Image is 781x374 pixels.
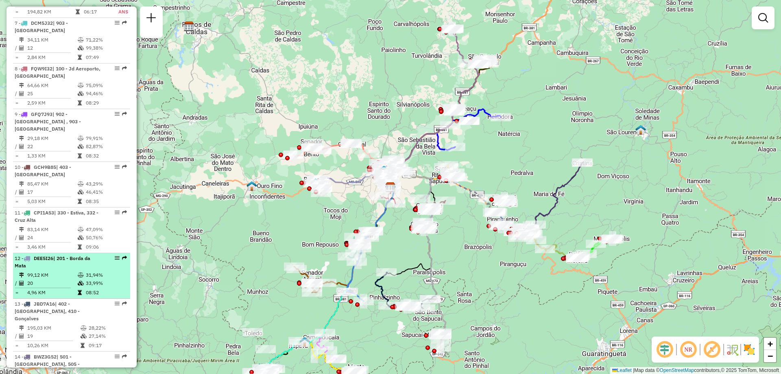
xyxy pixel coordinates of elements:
[31,66,52,72] span: FQW9I32
[85,234,127,242] td: 50,76%
[115,354,120,359] em: Opções
[115,66,120,71] em: Opções
[81,326,87,330] i: % de utilização do peso
[242,328,263,336] div: Atividade não roteirizada - VALENTINA DE CARVALH
[27,90,77,98] td: 25
[81,334,87,339] i: % de utilização da cubagem
[19,281,24,286] i: Total de Atividades
[764,350,776,362] a: Zoom out
[184,21,194,32] img: CDD Poços de Caldas
[31,111,52,117] span: GFQ7J93
[83,8,118,16] td: 06:17
[27,134,77,142] td: 29,18 KM
[27,324,80,332] td: 195,03 KM
[19,144,24,149] i: Total de Atividades
[78,144,84,149] i: % de utilização da cubagem
[15,210,98,223] span: 11 -
[27,271,77,279] td: 99,12 KM
[15,152,19,160] td: =
[143,10,159,28] a: Nova sessão e pesquisa
[660,367,694,373] a: OpenStreetMap
[122,112,127,116] em: Rota exportada
[31,20,53,26] span: DCM5J32
[122,20,127,25] em: Rota exportada
[15,20,68,33] span: 7 -
[27,99,77,107] td: 2,59 KM
[85,289,127,297] td: 08:52
[15,289,19,297] td: =
[612,367,632,373] a: Leaflet
[15,111,81,132] span: 9 -
[27,81,77,90] td: 64,66 KM
[15,301,80,322] span: | 402 - [GEOGRAPHIC_DATA], 410 - Gonçalves
[85,36,127,44] td: 71,22%
[15,53,19,61] td: =
[78,281,84,286] i: % de utilização da cubagem
[15,197,19,206] td: =
[15,66,100,79] span: | 100 - Jd Aeroporto, [GEOGRAPHIC_DATA]
[27,53,77,61] td: 2,84 KM
[15,234,19,242] td: /
[85,271,127,279] td: 31,94%
[726,343,739,356] img: Fluxo de ruas
[85,225,127,234] td: 47,09%
[27,180,77,188] td: 85,47 KM
[27,234,77,242] td: 24
[15,142,19,151] td: /
[76,9,80,14] i: Tempo total em rota
[85,188,127,196] td: 46,41%
[115,210,120,215] em: Opções
[247,181,257,191] img: Pa Ouro Fino
[27,44,77,52] td: 12
[122,301,127,306] em: Rota exportada
[81,343,85,348] i: Tempo total em rota
[768,339,773,349] span: +
[255,345,276,353] div: Atividade não roteirizada - BAR DO CAMPO
[78,153,82,158] i: Tempo total em rota
[15,111,81,132] span: | 902 - [GEOGRAPHIC_DATA] , 903 - [GEOGRAPHIC_DATA]
[85,134,127,142] td: 79,91%
[78,199,82,204] i: Tempo total em rota
[519,227,529,238] img: PA - Itajubá
[85,90,127,98] td: 94,46%
[27,8,75,16] td: 194,82 KM
[15,188,19,196] td: /
[27,36,77,44] td: 34,11 KM
[78,190,84,195] i: % de utilização da cubagem
[27,197,77,206] td: 5,03 KM
[78,91,84,96] i: % de utilização da cubagem
[78,83,84,88] i: % de utilização do peso
[78,235,84,240] i: % de utilização da cubagem
[19,190,24,195] i: Total de Atividades
[115,20,120,25] em: Opções
[118,8,129,16] td: ANS
[122,354,127,359] em: Rota exportada
[78,290,82,295] i: Tempo total em rota
[19,326,24,330] i: Distância Total
[19,273,24,278] i: Distância Total
[34,255,53,261] span: DEE5I26
[19,37,24,42] i: Distância Total
[78,136,84,141] i: % de utilização do peso
[678,340,698,359] span: Ocultar NR
[15,99,19,107] td: =
[15,90,19,98] td: /
[78,101,82,105] i: Tempo total em rota
[85,142,127,151] td: 82,87%
[27,332,80,340] td: 19
[115,112,120,116] em: Opções
[15,20,68,33] span: | 903 - [GEOGRAPHIC_DATA]
[15,164,71,177] span: 10 -
[15,332,19,340] td: /
[85,152,127,160] td: 08:32
[385,182,396,192] img: CDD Pouso Alegre
[85,279,127,287] td: 33,99%
[254,363,265,374] img: PA Extrema
[299,337,310,347] img: Itapeva
[122,256,127,260] em: Rota exportada
[15,8,19,16] td: =
[15,341,19,350] td: =
[115,256,120,260] em: Opções
[19,136,24,141] i: Distância Total
[610,367,781,374] div: Map data © contributors,© 2025 TomTom, Microsoft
